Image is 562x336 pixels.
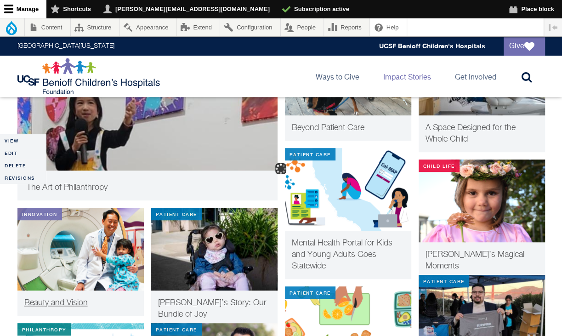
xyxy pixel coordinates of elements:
span: [PERSON_NAME]’s Magical Moments [426,251,524,270]
a: Patient Care CAL MAP Mental Health Portal for Kids and Young Adults Goes Statewide [285,148,411,279]
span: A Space Designed for the Whole Child [426,124,516,143]
span: Beauty and Vision [24,299,88,307]
img: CAL MAP [285,148,411,231]
div: Child Life [419,159,460,172]
span: Mental Health Portal for Kids and Young Adults Goes Statewide [292,239,392,270]
a: Ways to Give [308,56,367,97]
span: Beyond Patient Care [292,124,364,132]
div: Patient Care [285,148,335,160]
a: Configuration [220,18,280,36]
a: Innovation Beauty and Vision [17,208,144,316]
a: Structure [71,18,119,36]
a: Patient Care Leia napping in her chair [PERSON_NAME]’s Story: Our Bundle of Joy [151,208,278,327]
a: Appearance [120,18,176,36]
button: Vertical orientation [544,18,562,36]
div: Patient Care [151,323,202,336]
span: [PERSON_NAME]’s Story: Our Bundle of Joy [158,299,267,319]
a: UCSF Benioff Children's Hospitals [379,42,485,50]
div: Patient Care [285,286,335,299]
div: Philanthropy [17,323,71,336]
a: Extend [177,18,220,36]
div: Patient Care [151,208,202,220]
a: Help [370,18,407,36]
a: Give [504,37,545,56]
a: People [281,18,324,36]
a: [GEOGRAPHIC_DATA][US_STATE] [17,43,114,50]
a: Philanthropy Juliette explaining her art The Art of Philanthropy [17,33,278,200]
img: Logo for UCSF Benioff Children's Hospitals Foundation [17,58,162,95]
a: Reports [324,18,369,36]
a: Get Involved [448,56,504,97]
a: Content [25,18,70,36]
a: Child Life [PERSON_NAME]’s Magical Moments [419,159,545,279]
img: Leia napping in her chair [151,208,278,290]
a: Impact Stories [376,56,438,97]
span: The Art of Philanthropy [27,183,108,192]
img: Juliette explaining her art [17,33,278,198]
div: Patient Care [419,275,469,287]
div: Innovation [17,208,62,220]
